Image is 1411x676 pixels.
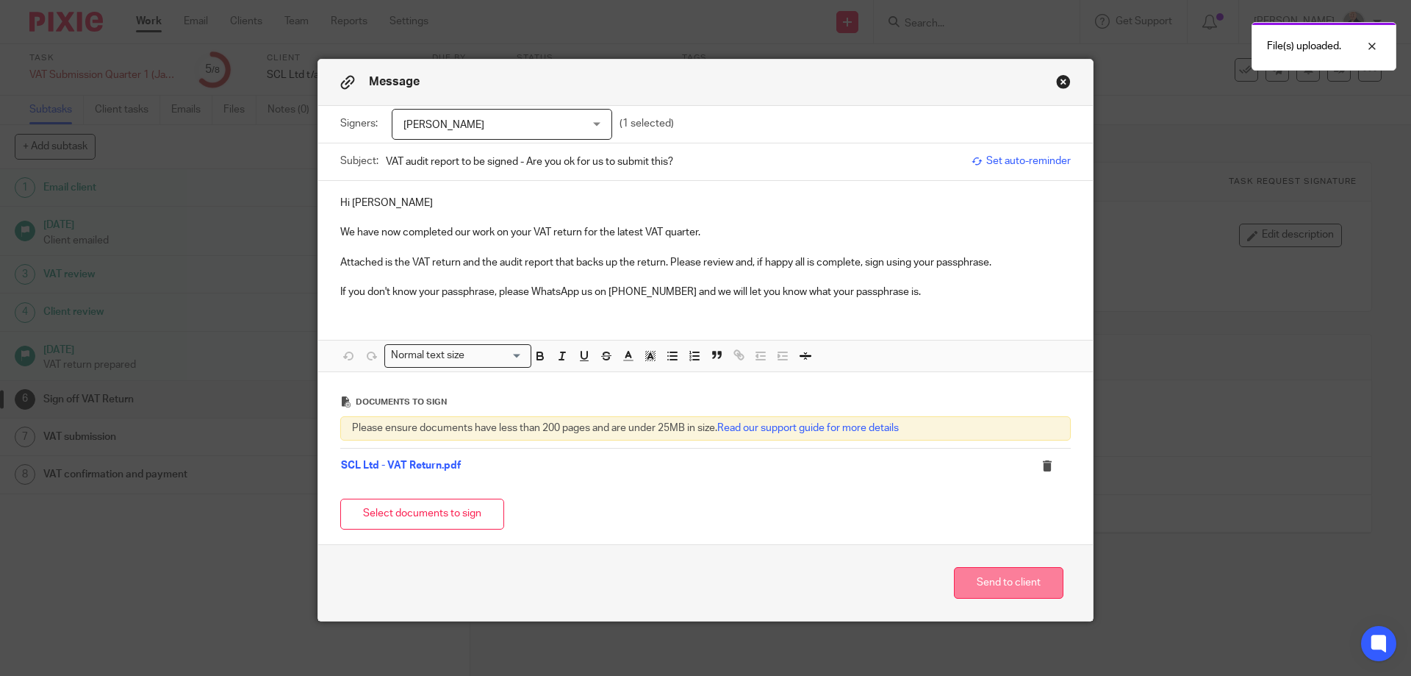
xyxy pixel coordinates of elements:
span: [PERSON_NAME] [403,120,484,130]
p: File(s) uploaded. [1267,39,1341,54]
button: Send to client [954,567,1063,599]
label: Signers: [340,116,384,131]
a: SCL Ltd - VAT Return.pdf [341,460,461,471]
span: Set auto-reminder [972,154,1071,168]
label: Subject: [340,154,378,168]
p: Attached is the VAT return and the audit report that backs up the return. Please review and, if h... [340,255,1071,270]
span: Documents to sign [356,398,447,406]
div: Please ensure documents have less than 200 pages and are under 25MB in size. [340,416,1071,440]
p: Hi [PERSON_NAME] [340,196,1071,210]
p: We have now completed our work on your VAT return for the latest VAT quarter. [340,225,1071,240]
div: Search for option [384,344,531,367]
input: Search for option [470,348,523,363]
a: Read our support guide for more details [717,423,899,433]
p: If you don't know your passphrase, please WhatsApp us on [PHONE_NUMBER] and we will let you know ... [340,285,1071,299]
p: (1 selected) [620,116,674,131]
button: Select documents to sign [340,499,504,530]
span: Normal text size [388,348,468,363]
